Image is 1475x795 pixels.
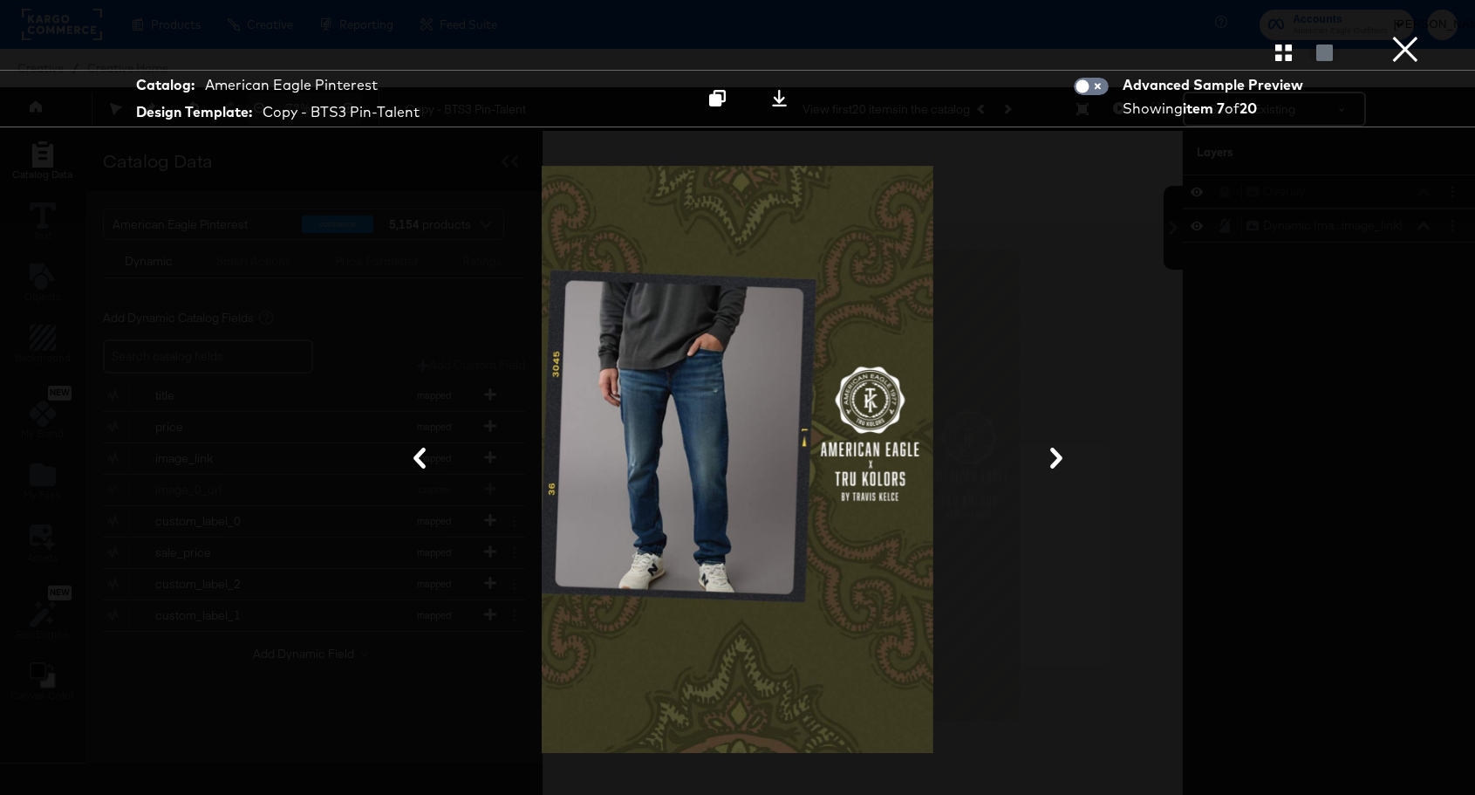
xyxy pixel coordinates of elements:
[1123,75,1309,95] div: Advanced Sample Preview
[205,75,378,95] div: American Eagle Pinterest
[1239,99,1257,117] strong: 20
[1123,99,1309,119] div: Showing of
[1183,99,1225,117] strong: item 7
[263,102,420,122] div: Copy - BTS3 Pin-Talent
[136,75,195,95] strong: Catalog:
[136,102,252,122] strong: Design Template:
